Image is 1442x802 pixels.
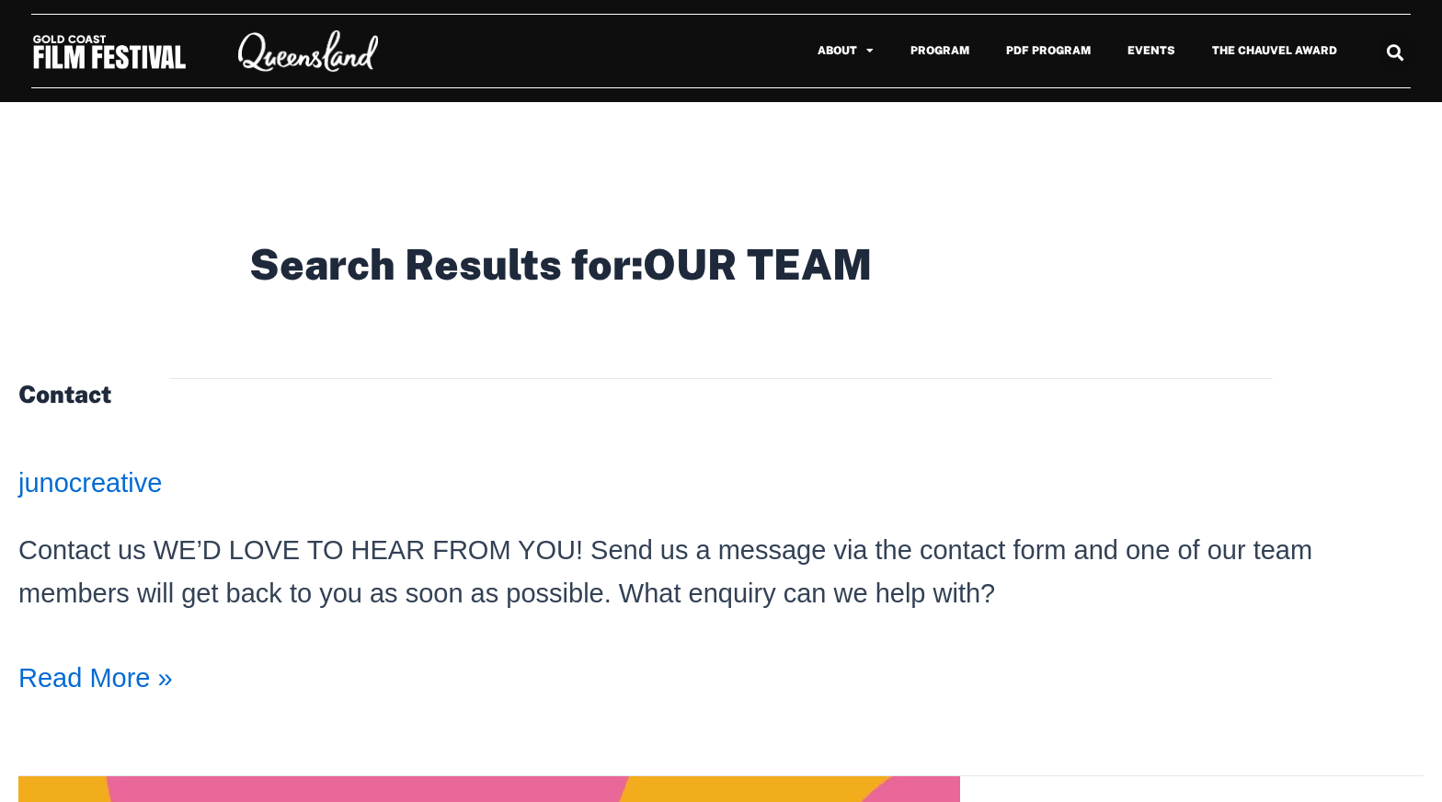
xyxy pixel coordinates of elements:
[18,380,111,408] a: Contact
[422,29,1356,72] nav: Menu
[799,29,892,72] a: About
[1109,29,1194,72] a: Events
[892,29,988,72] a: Program
[18,657,173,701] a: Read More »
[643,240,872,289] span: OUR TEAM
[18,529,1424,617] p: Contact us WE’D LOVE TO HEAR FROM YOU! Send us a message via the contact form and one of our team...
[988,29,1109,72] a: PDF Program
[249,235,1193,294] h1: Search Results for:
[1194,29,1356,72] a: The Chauvel Award
[18,468,162,498] a: junocreative
[1380,37,1411,67] div: Search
